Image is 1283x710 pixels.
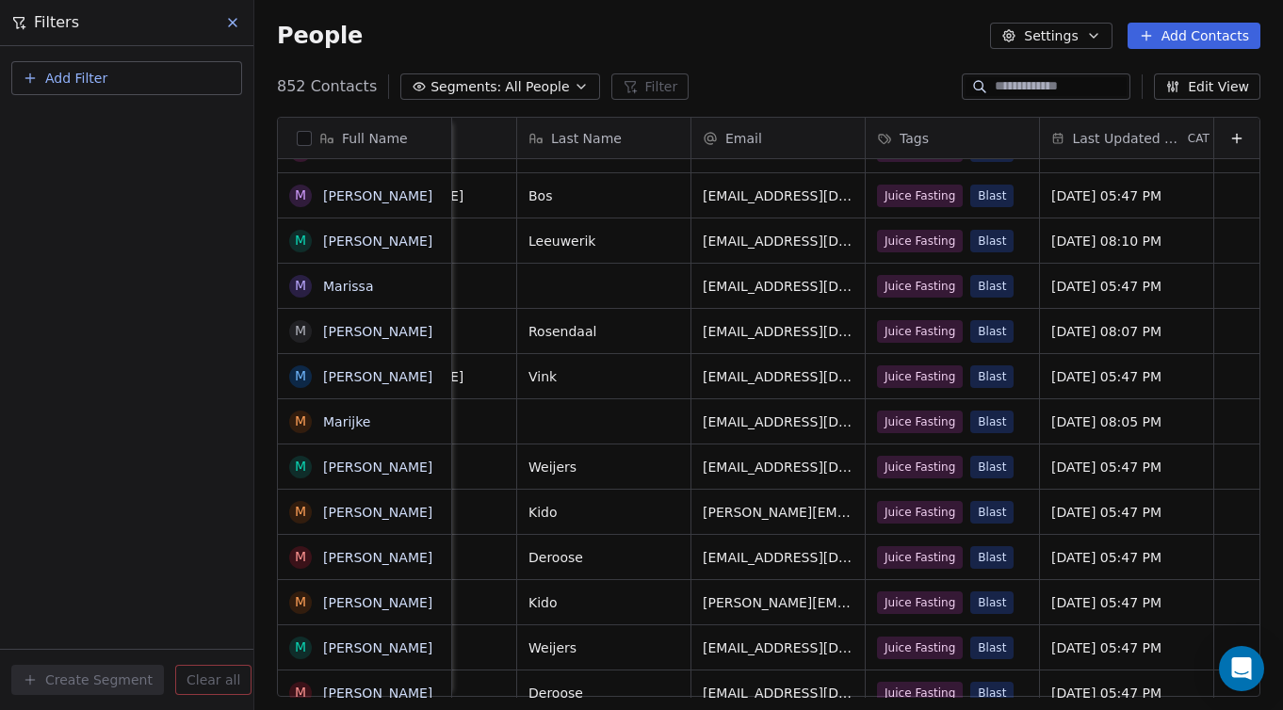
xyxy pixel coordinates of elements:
[430,77,501,97] span: Segments:
[970,456,1014,478] span: Blast
[877,275,963,298] span: Juice Fasting
[877,320,963,343] span: Juice Fasting
[295,502,306,522] div: M
[517,118,690,158] div: Last Name
[323,279,373,294] a: Marissa
[295,276,306,296] div: M
[295,637,306,657] div: M
[278,118,451,158] div: Full Name
[1051,322,1202,341] span: [DATE] 08:07 PM
[877,637,963,659] span: Juice Fasting
[877,456,963,478] span: Juice Fasting
[323,188,432,203] a: [PERSON_NAME]
[877,682,963,704] span: Juice Fasting
[970,682,1014,704] span: Blast
[295,321,306,341] div: M
[703,548,853,567] span: [EMAIL_ADDRESS][DOMAIN_NAME]
[1051,186,1202,205] span: [DATE] 05:47 PM
[295,231,306,250] div: M
[703,412,853,431] span: [EMAIL_ADDRESS][DOMAIN_NAME]
[877,546,963,569] span: Juice Fasting
[970,411,1014,433] span: Blast
[703,277,853,296] span: [EMAIL_ADDRESS][DOMAIN_NAME]
[295,683,306,702] div: M
[990,23,1112,49] button: Settings
[528,503,679,522] span: Kido
[323,414,370,429] a: Marijke
[970,185,1014,207] span: Blast
[295,547,306,567] div: M
[323,550,432,565] a: [PERSON_NAME]
[703,367,853,386] span: [EMAIL_ADDRESS][DOMAIN_NAME]
[1051,503,1202,522] span: [DATE] 05:47 PM
[1051,367,1202,386] span: [DATE] 05:47 PM
[900,129,929,148] span: Tags
[703,593,853,612] span: [PERSON_NAME][EMAIL_ADDRESS][DOMAIN_NAME]
[970,275,1014,298] span: Blast
[877,185,963,207] span: Juice Fasting
[528,458,679,476] span: Weijers
[277,75,377,98] span: 852 Contacts
[528,232,679,250] span: Leeuwerik
[323,369,432,384] a: [PERSON_NAME]
[970,320,1014,343] span: Blast
[323,640,432,655] a: [PERSON_NAME]
[323,234,432,249] a: [PERSON_NAME]
[528,548,679,567] span: Deroose
[1128,23,1260,49] button: Add Contacts
[323,505,432,520] a: [PERSON_NAME]
[1188,131,1210,146] span: CAT
[323,595,432,610] a: [PERSON_NAME]
[323,324,432,339] a: [PERSON_NAME]
[528,367,679,386] span: Vink
[343,159,1259,698] div: grid
[323,460,432,475] a: [PERSON_NAME]
[877,501,963,524] span: Juice Fasting
[970,591,1014,614] span: Blast
[703,503,853,522] span: [PERSON_NAME][EMAIL_ADDRESS][DOMAIN_NAME]
[528,186,679,205] span: Bos
[1051,548,1202,567] span: [DATE] 05:47 PM
[703,458,853,476] span: [EMAIL_ADDRESS][DOMAIN_NAME]
[691,118,865,158] div: Email
[970,546,1014,569] span: Blast
[278,159,452,698] div: grid
[1219,646,1264,691] div: Open Intercom Messenger
[703,638,853,657] span: [EMAIL_ADDRESS][DOMAIN_NAME]
[611,73,690,100] button: Filter
[528,322,679,341] span: Rosendaal
[970,637,1014,659] span: Blast
[877,365,963,388] span: Juice Fasting
[295,411,306,431] div: M
[970,230,1014,252] span: Blast
[703,322,853,341] span: [EMAIL_ADDRESS][DOMAIN_NAME]
[703,186,853,205] span: [EMAIL_ADDRESS][DOMAIN_NAME]
[528,638,679,657] span: Weijers
[295,457,306,476] div: M
[295,592,306,612] div: M
[277,22,363,50] span: People
[1040,118,1213,158] div: Last Updated DateCAT
[877,230,963,252] span: Juice Fasting
[703,232,853,250] span: [EMAIL_ADDRESS][DOMAIN_NAME]
[877,411,963,433] span: Juice Fasting
[1154,73,1260,100] button: Edit View
[877,591,963,614] span: Juice Fasting
[866,118,1039,158] div: Tags
[505,77,569,97] span: All People
[703,684,853,702] span: [EMAIL_ADDRESS][DOMAIN_NAME]
[970,365,1014,388] span: Blast
[528,593,679,612] span: Kido
[528,684,679,702] span: Deroose
[1051,458,1202,476] span: [DATE] 05:47 PM
[295,366,306,386] div: M
[725,129,762,148] span: Email
[1051,684,1202,702] span: [DATE] 05:47 PM
[1051,277,1202,296] span: [DATE] 05:47 PM
[1051,232,1202,250] span: [DATE] 08:10 PM
[1072,129,1183,148] span: Last Updated Date
[342,129,408,148] span: Full Name
[1051,638,1202,657] span: [DATE] 05:47 PM
[295,186,306,205] div: M
[1051,593,1202,612] span: [DATE] 05:47 PM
